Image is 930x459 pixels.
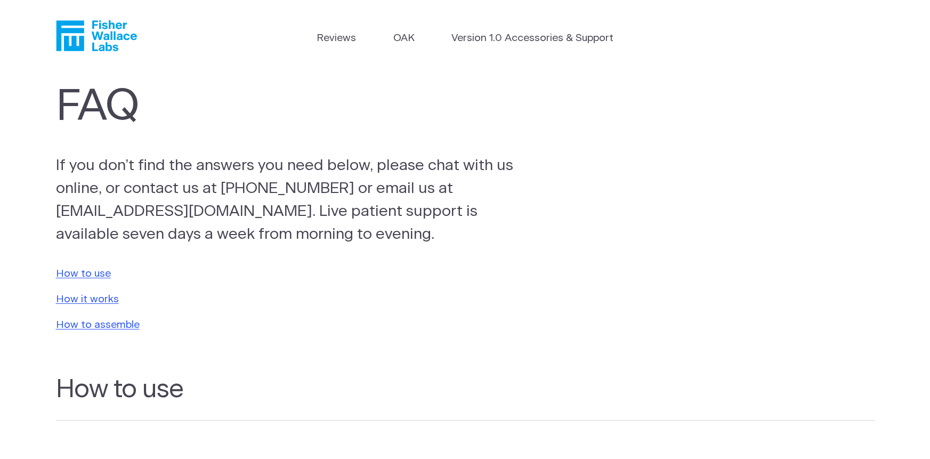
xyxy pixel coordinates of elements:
[56,320,140,330] a: How to assemble
[56,20,137,51] a: Fisher Wallace
[393,31,415,46] a: OAK
[451,31,613,46] a: Version 1.0 Accessories & Support
[56,154,522,246] p: If you don’t find the answers you need below, please chat with us online, or contact us at [PHONE...
[56,269,111,279] a: How to use
[56,375,875,421] h2: How to use
[56,82,516,133] h1: FAQ
[56,294,119,304] a: How it works
[317,31,356,46] a: Reviews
